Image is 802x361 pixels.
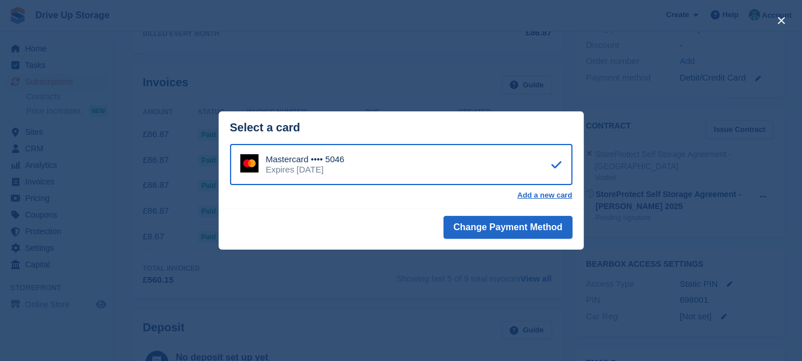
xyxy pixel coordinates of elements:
a: Add a new card [517,191,572,200]
div: Mastercard •••• 5046 [266,154,345,165]
img: Mastercard Logo [240,154,259,173]
button: Change Payment Method [444,216,572,239]
div: Expires [DATE] [266,165,345,175]
button: close [772,11,791,30]
div: Select a card [230,121,573,134]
